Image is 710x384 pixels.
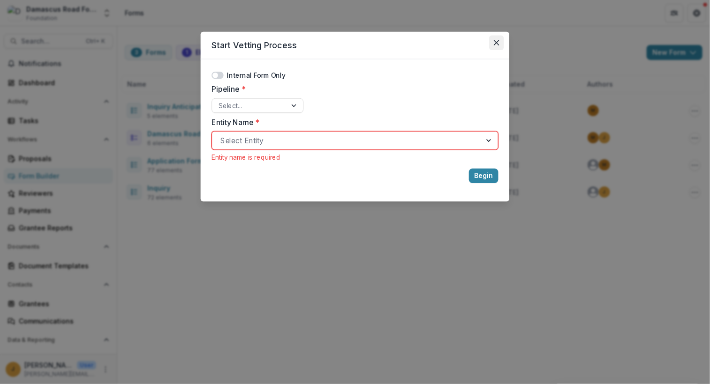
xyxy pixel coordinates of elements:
button: Begin [469,169,499,183]
div: Entity name is required [211,153,498,161]
header: Start Vetting Process [201,32,509,59]
label: Pipeline [211,83,298,95]
button: Close [489,36,504,50]
label: Entity Name [211,117,493,128]
label: Internal Form Only [227,70,286,80]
